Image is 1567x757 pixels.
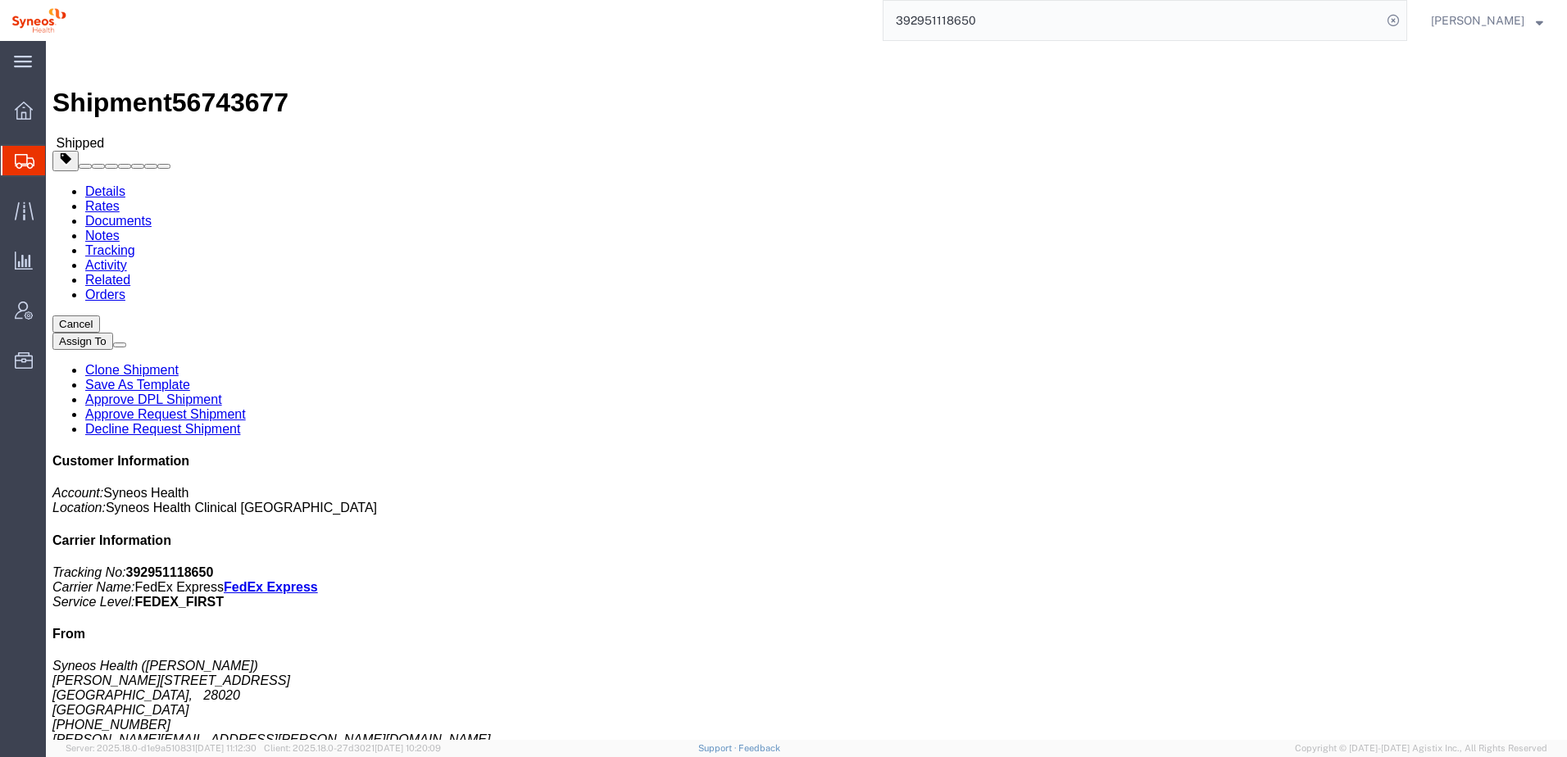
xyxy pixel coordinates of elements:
[11,8,66,33] img: logo
[66,743,257,753] span: Server: 2025.18.0-d1e9a510831
[1295,741,1547,755] span: Copyright © [DATE]-[DATE] Agistix Inc., All Rights Reserved
[195,743,257,753] span: [DATE] 11:12:30
[1430,11,1544,30] button: [PERSON_NAME]
[264,743,441,753] span: Client: 2025.18.0-27d3021
[883,1,1382,40] input: Search for shipment number, reference number
[1431,11,1524,29] span: Melissa Gallo
[46,41,1567,740] iframe: FS Legacy Container
[738,743,780,753] a: Feedback
[375,743,441,753] span: [DATE] 10:20:09
[698,743,739,753] a: Support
